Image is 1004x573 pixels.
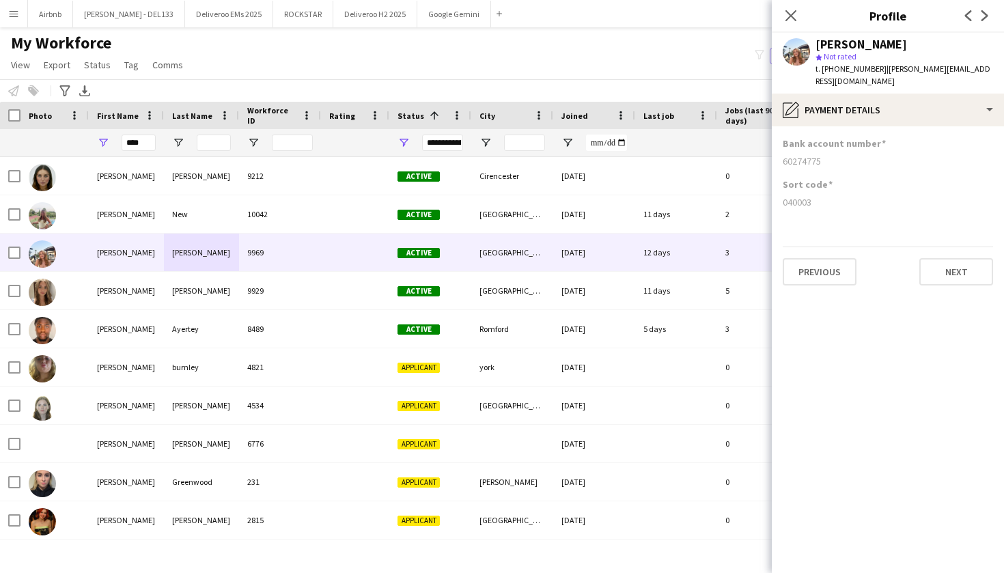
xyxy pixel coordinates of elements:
div: [PERSON_NAME] [164,234,239,271]
div: 60274775 [783,155,993,167]
button: Deliveroo H2 2025 [333,1,417,27]
app-action-btn: Advanced filters [57,83,73,99]
span: City [479,111,495,121]
div: 0 [717,348,806,386]
div: Ayertey [164,310,239,348]
a: View [5,56,36,74]
div: 4534 [239,387,321,424]
span: Applicant [398,516,440,526]
img: Jess Harris [29,508,56,535]
div: [PERSON_NAME] [164,157,239,195]
input: Joined Filter Input [586,135,627,151]
div: [GEOGRAPHIC_DATA] [471,234,553,271]
span: Active [398,248,440,258]
a: Tag [119,56,144,74]
span: View [11,59,30,71]
div: 0 [717,501,806,539]
span: Last job [643,111,674,121]
span: First Name [97,111,139,121]
a: Status [79,56,116,74]
span: Status [398,111,424,121]
span: Applicant [398,363,440,373]
div: 11 days [635,272,717,309]
button: Open Filter Menu [97,137,109,149]
div: [PERSON_NAME] [89,195,164,233]
div: [PERSON_NAME] [471,463,553,501]
h3: Sort code [783,178,833,191]
input: Workforce ID Filter Input [272,135,313,151]
app-action-btn: Export XLSX [76,83,93,99]
img: Jess Steen [29,240,56,268]
button: ROCKSTAR [273,1,333,27]
input: Last Name Filter Input [197,135,231,151]
div: [PERSON_NAME] [89,234,164,271]
div: [GEOGRAPHIC_DATA] [471,387,553,424]
button: Open Filter Menu [479,137,492,149]
div: Payment details [772,94,1004,126]
img: Jess Wenman [29,279,56,306]
div: [GEOGRAPHIC_DATA] [471,195,553,233]
div: [PERSON_NAME] [89,348,164,386]
div: 2 [717,195,806,233]
input: First Name Filter Input [122,135,156,151]
span: Joined [561,111,588,121]
div: 4821 [239,348,321,386]
div: [PERSON_NAME] [89,310,164,348]
span: Not rated [824,51,856,61]
span: Rating [329,111,355,121]
span: Active [398,286,440,296]
div: [PERSON_NAME] [164,387,239,424]
a: Comms [147,56,189,74]
button: Previous [783,258,856,285]
div: [DATE] [553,272,635,309]
div: [PERSON_NAME] [164,272,239,309]
img: Jess Chambers [29,393,56,421]
div: [PERSON_NAME] [164,425,239,462]
div: 12 days [635,234,717,271]
div: [PERSON_NAME] [89,501,164,539]
div: [PERSON_NAME] [89,272,164,309]
span: Applicant [398,477,440,488]
div: 3 [717,310,806,348]
button: Open Filter Menu [398,137,410,149]
button: Everyone9,787 [770,48,838,64]
span: Photo [29,111,52,121]
div: [DATE] [553,157,635,195]
div: [DATE] [553,387,635,424]
div: 2815 [239,501,321,539]
div: 9969 [239,234,321,271]
div: york [471,348,553,386]
img: Jess New [29,202,56,229]
div: [DATE] [553,195,635,233]
div: [GEOGRAPHIC_DATA] [471,501,553,539]
button: [PERSON_NAME] - DEL133 [73,1,185,27]
div: 3 [717,234,806,271]
div: 231 [239,463,321,501]
div: 5 [717,272,806,309]
span: | [PERSON_NAME][EMAIL_ADDRESS][DOMAIN_NAME] [815,64,990,86]
div: burnley [164,348,239,386]
div: 8489 [239,310,321,348]
div: Romford [471,310,553,348]
div: 5 days [635,310,717,348]
div: [PERSON_NAME] [89,425,164,462]
div: 0 [717,425,806,462]
span: Applicant [398,401,440,411]
img: Jesse Ayertey [29,317,56,344]
div: 9212 [239,157,321,195]
button: Open Filter Menu [561,137,574,149]
span: Active [398,171,440,182]
span: Active [398,324,440,335]
div: 0 [717,157,806,195]
span: Jobs (last 90 days) [725,105,781,126]
div: [PERSON_NAME] [89,387,164,424]
span: Last Name [172,111,212,121]
div: [GEOGRAPHIC_DATA] [471,272,553,309]
div: New [164,195,239,233]
div: 040003 [783,196,993,208]
div: [PERSON_NAME] [815,38,907,51]
button: Next [919,258,993,285]
h3: Profile [772,7,1004,25]
span: t. [PHONE_NUMBER] [815,64,887,74]
button: Open Filter Menu [172,137,184,149]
